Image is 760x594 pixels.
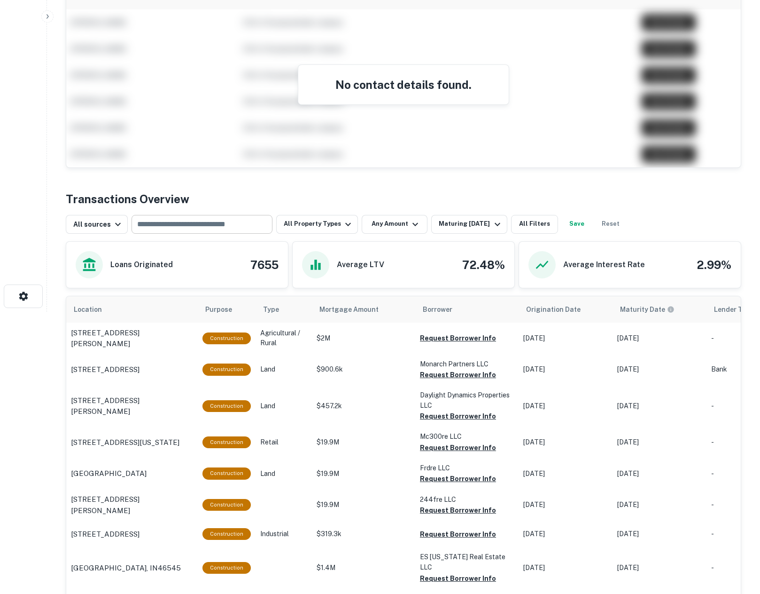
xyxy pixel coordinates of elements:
h4: 72.48% [462,256,505,273]
p: [DATE] [617,500,702,510]
p: $319.3k [317,529,411,539]
th: Type [256,296,312,323]
button: Request Borrower Info [420,369,496,380]
span: Lender Type [714,304,754,315]
p: [DATE] [523,469,608,479]
h6: Maturity Date [620,304,665,315]
p: [DATE] [617,529,702,539]
p: [DATE] [523,333,608,343]
p: [DATE] [617,469,702,479]
a: [STREET_ADDRESS][US_STATE] [71,437,193,448]
div: This loan purpose was for construction [202,467,251,479]
div: This loan purpose was for construction [202,528,251,540]
span: Borrower [423,304,452,315]
th: Maturity dates displayed may be estimated. Please contact the lender for the most accurate maturi... [613,296,706,323]
p: Monarch Partners LLC [420,359,514,369]
th: Location [66,296,198,323]
p: [DATE] [523,529,608,539]
button: Reset [596,215,626,234]
button: Maturing [DATE] [431,215,507,234]
a: [STREET_ADDRESS][PERSON_NAME] [71,395,193,417]
th: Mortgage Amount [312,296,415,323]
a: [STREET_ADDRESS] [71,529,193,540]
h4: No contact details found. [310,76,497,93]
a: [STREET_ADDRESS][PERSON_NAME] [71,327,193,349]
p: ES [US_STATE] Real Estate LLC [420,552,514,572]
p: 244fre LLC [420,494,514,505]
h4: Transactions Overview [66,190,189,207]
p: Land [260,364,307,374]
p: [DATE] [523,401,608,411]
p: $19.9M [317,437,411,447]
div: Maturity dates displayed may be estimated. Please contact the lender for the most accurate maturi... [620,304,675,315]
p: [DATE] [617,333,702,343]
span: Type [263,304,291,315]
div: Maturing [DATE] [439,219,503,230]
button: All Filters [511,215,558,234]
p: [GEOGRAPHIC_DATA], IN46545 [71,562,181,574]
th: Borrower [415,296,519,323]
p: Industrial [260,529,307,539]
a: [STREET_ADDRESS][PERSON_NAME] [71,494,193,516]
button: Request Borrower Info [420,411,496,422]
p: [STREET_ADDRESS] [71,529,140,540]
iframe: Chat Widget [713,519,760,564]
span: Origination Date [526,304,593,315]
p: [STREET_ADDRESS][US_STATE] [71,437,179,448]
p: [DATE] [617,437,702,447]
p: [STREET_ADDRESS] [71,364,140,375]
span: Purpose [205,304,244,315]
span: Mortgage Amount [319,304,391,315]
p: Daylight Dynamics Properties LLC [420,390,514,411]
th: Origination Date [519,296,613,323]
button: Request Borrower Info [420,473,496,484]
button: Request Borrower Info [420,529,496,540]
button: Request Borrower Info [420,442,496,453]
span: Maturity dates displayed may be estimated. Please contact the lender for the most accurate maturi... [620,304,687,315]
p: $19.9M [317,500,411,510]
p: Land [260,469,307,479]
button: All Property Types [276,215,358,234]
p: $900.6k [317,364,411,374]
button: Any Amount [362,215,427,234]
div: This loan purpose was for construction [202,562,251,574]
h4: 7655 [250,256,279,273]
button: Request Borrower Info [420,573,496,584]
a: [GEOGRAPHIC_DATA], IN46545 [71,562,193,574]
p: [DATE] [617,364,702,374]
p: [DATE] [523,563,608,573]
div: This loan purpose was for construction [202,499,251,511]
button: Request Borrower Info [420,505,496,516]
button: Save your search to get updates of matches that match your search criteria. [562,215,592,234]
p: Mc300re LLC [420,431,514,442]
h6: Loans Originated [110,259,173,270]
p: [GEOGRAPHIC_DATA] [71,468,147,479]
div: This loan purpose was for construction [202,364,251,375]
h6: Average LTV [337,259,384,270]
button: Request Borrower Info [420,333,496,344]
p: $2M [317,333,411,343]
h6: Average Interest Rate [563,259,645,270]
div: This loan purpose was for construction [202,333,251,344]
a: [GEOGRAPHIC_DATA] [71,468,193,479]
h4: 2.99% [697,256,731,273]
a: [STREET_ADDRESS] [71,364,193,375]
p: Frdre LLC [420,463,514,473]
p: $19.9M [317,469,411,479]
div: This loan purpose was for construction [202,400,251,412]
div: This loan purpose was for construction [202,436,251,448]
p: [DATE] [523,364,608,374]
p: [DATE] [617,401,702,411]
div: All sources [73,219,124,230]
button: All sources [66,215,128,234]
p: Agricultural / Rural [260,328,307,348]
p: [DATE] [523,437,608,447]
p: $457.2k [317,401,411,411]
p: $1.4M [317,563,411,573]
p: [DATE] [523,500,608,510]
p: Land [260,401,307,411]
